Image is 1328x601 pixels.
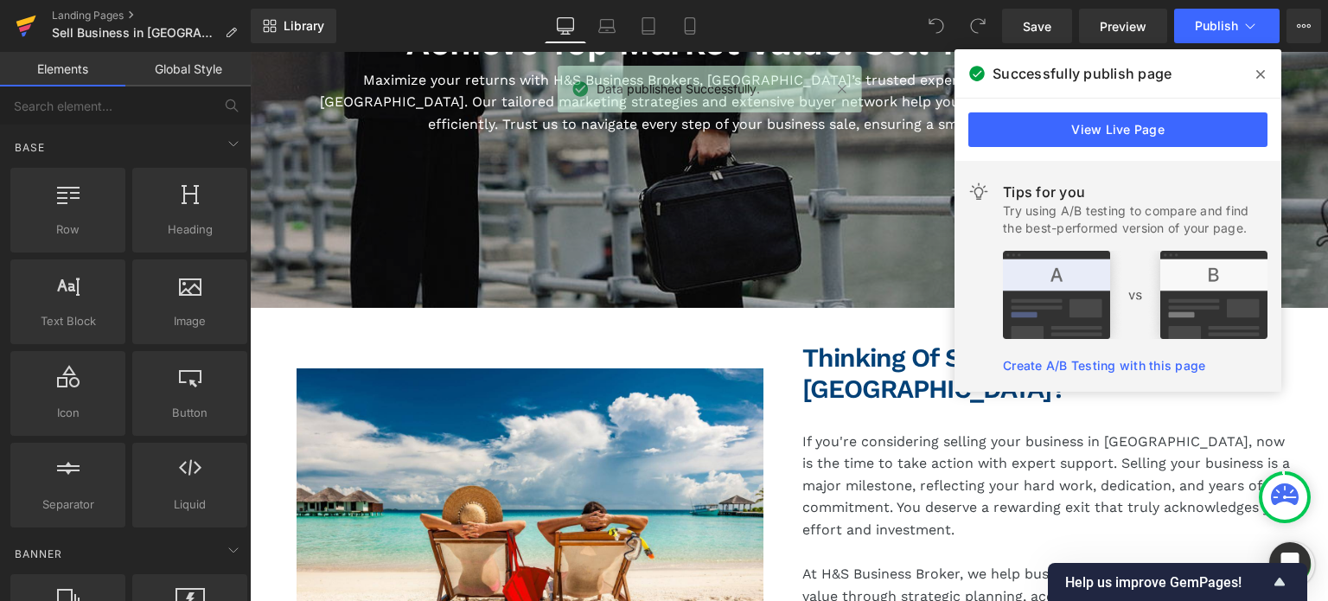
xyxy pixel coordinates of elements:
a: Create A/B Testing with this page [1003,358,1205,373]
a: Send a message via WhatsApp [1015,486,1069,540]
button: Publish [1174,9,1280,43]
span: Library [284,18,324,34]
span: Data published Successfully. [597,80,760,99]
a: Mobile [669,9,711,43]
a: New Library [251,9,336,43]
a: Laptop [586,9,628,43]
a: Landing Pages [52,9,251,22]
span: Image [137,312,242,330]
span: Preview [1100,17,1146,35]
span: Base [13,139,47,156]
a: Desktop [545,9,586,43]
span: Publish [1195,19,1238,33]
div: Tips for you [1003,182,1267,202]
span: Liquid [137,496,242,514]
span: Button [137,404,242,422]
span: Banner [13,546,64,562]
span: Icon [16,404,120,422]
div: Open WhatsApp chat [1015,486,1069,540]
span: Successfully publish page [993,63,1172,84]
img: light.svg [968,182,989,202]
span: Row [16,221,120,239]
button: More [1286,9,1321,43]
h2: Thinking of Selling Business in [GEOGRAPHIC_DATA]? [552,291,1045,353]
div: Open Intercom Messenger [1269,542,1311,584]
a: View Live Page [968,112,1267,147]
span: Heading [137,221,242,239]
button: Redo [961,9,995,43]
span: Sell Business in [GEOGRAPHIC_DATA] | Expert Business Brokers [52,26,218,40]
p: Maximize your returns with H&S Business Brokers, [GEOGRAPHIC_DATA]’s trusted experts for those lo... [61,17,1018,84]
a: Preview [1079,9,1167,43]
img: tip.png [1003,251,1267,339]
span: Save [1023,17,1051,35]
a: Global Style [125,52,251,86]
a: Tablet [628,9,669,43]
button: Show survey - Help us improve GemPages! [1065,572,1290,592]
span: Separator [16,496,120,514]
span: Help us improve GemPages! [1065,574,1269,591]
div: Try using A/B testing to compare and find the best-performed version of your page. [1003,202,1267,237]
span: Text Block [16,312,120,330]
button: Undo [919,9,954,43]
p: If you're considering selling your business in [GEOGRAPHIC_DATA], now is the time to take action ... [552,379,1045,489]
